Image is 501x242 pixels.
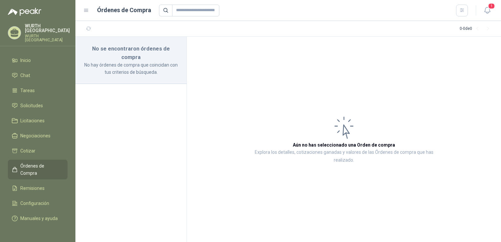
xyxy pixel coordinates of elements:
span: Inicio [20,57,31,64]
button: 1 [481,5,493,16]
a: Licitaciones [8,114,68,127]
a: Configuración [8,197,68,210]
p: No hay órdenes de compra que coincidan con tus criterios de búsqueda. [83,61,179,76]
a: Remisiones [8,182,68,194]
a: Cotizar [8,145,68,157]
div: 0 - 0 de 0 [460,24,493,34]
span: 1 [488,3,495,9]
span: Solicitudes [20,102,43,109]
h3: Aún no has seleccionado una Orden de compra [293,141,395,149]
h3: No se encontraron órdenes de compra [83,45,179,61]
a: Tareas [8,84,68,97]
a: Chat [8,69,68,82]
span: Remisiones [20,185,45,192]
h1: Órdenes de Compra [97,6,151,15]
a: Solicitudes [8,99,68,112]
a: Inicio [8,54,68,67]
span: Negociaciones [20,132,50,139]
span: Configuración [20,200,49,207]
p: WURTH [GEOGRAPHIC_DATA] [25,24,70,33]
span: Órdenes de Compra [20,162,61,177]
span: Chat [20,72,30,79]
span: Licitaciones [20,117,45,124]
a: Manuales y ayuda [8,212,68,225]
img: Logo peakr [8,8,41,16]
a: Órdenes de Compra [8,160,68,179]
span: Cotizar [20,147,35,154]
span: Manuales y ayuda [20,215,58,222]
p: Explora los detalles, cotizaciones ganadas y valores de las Órdenes de compra que has realizado. [252,149,435,164]
a: Negociaciones [8,130,68,142]
span: Tareas [20,87,35,94]
p: WURTH [GEOGRAPHIC_DATA] [25,34,70,42]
